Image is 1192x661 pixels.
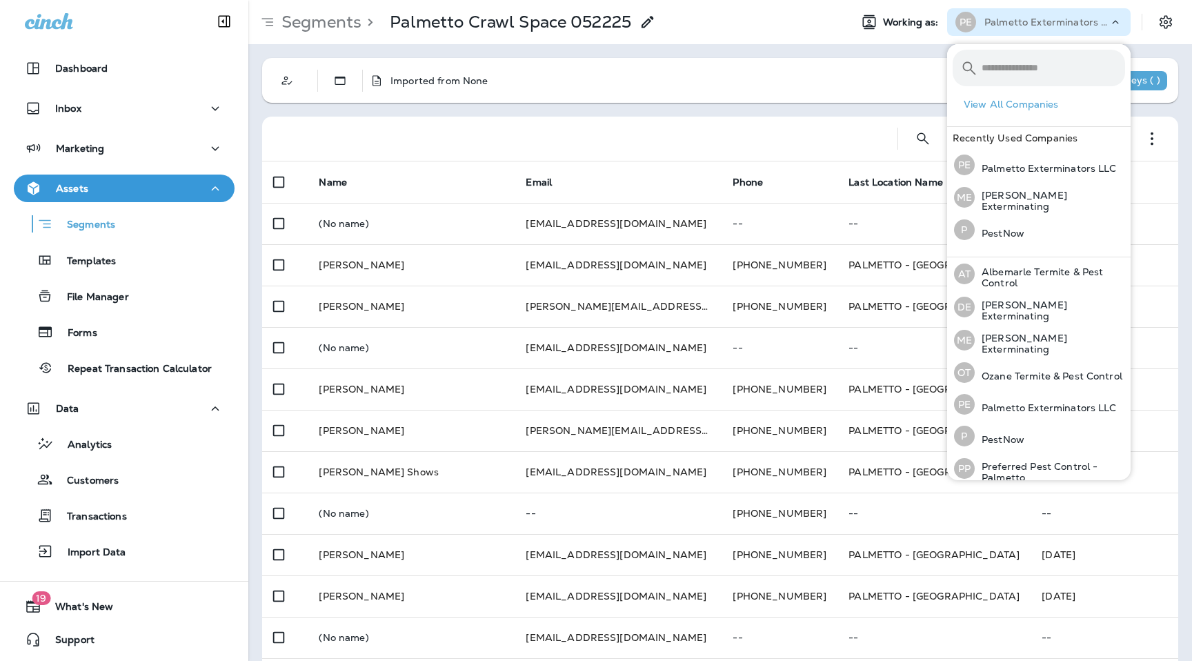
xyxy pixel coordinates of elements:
[848,508,1020,519] p: --
[837,575,1031,617] td: PALMETTO - [GEOGRAPHIC_DATA]
[14,593,235,620] button: 19What's New
[733,632,826,643] p: --
[308,451,515,493] td: [PERSON_NAME] Shows
[1042,632,1167,643] p: --
[947,127,1131,149] div: Recently Used Companies
[947,452,1131,485] button: PPPreferred Pest Control - Palmetto
[515,575,722,617] td: [EMAIL_ADDRESS][DOMAIN_NAME]
[975,333,1125,355] p: [PERSON_NAME] Exterminating
[837,451,1031,493] td: PALMETTO - [GEOGRAPHIC_DATA]
[1042,508,1167,519] p: --
[53,511,127,524] p: Transactions
[515,368,722,410] td: [EMAIL_ADDRESS][DOMAIN_NAME]
[14,135,235,162] button: Marketing
[14,209,235,239] button: Segments
[722,493,837,534] td: [PHONE_NUMBER]
[883,17,942,28] span: Working as:
[733,176,763,188] span: Phone
[722,286,837,327] td: [PHONE_NUMBER]
[975,402,1117,413] p: Palmetto Exterminators LLC
[848,218,1020,229] p: --
[722,451,837,493] td: [PHONE_NUMBER]
[954,458,975,479] div: PP
[14,465,235,494] button: Customers
[848,342,1020,353] p: --
[733,218,826,229] p: --
[975,461,1125,483] p: Preferred Pest Control - Palmetto
[984,17,1109,28] p: Palmetto Exterminators LLC
[975,434,1024,445] p: PestNow
[1031,534,1178,575] td: [DATE]
[53,255,116,268] p: Templates
[515,244,722,286] td: [EMAIL_ADDRESS][DOMAIN_NAME]
[14,501,235,530] button: Transactions
[390,75,488,86] p: Imported from None
[947,324,1131,357] button: ME[PERSON_NAME] Exterminating
[848,632,1020,643] p: --
[837,368,1031,410] td: PALMETTO - [GEOGRAPHIC_DATA]
[722,410,837,451] td: [PHONE_NUMBER]
[848,176,943,188] span: Last Location Name
[947,290,1131,324] button: DE[PERSON_NAME] Exterminating
[954,330,975,351] div: ME
[14,282,235,310] button: File Manager
[722,368,837,410] td: [PHONE_NUMBER]
[958,94,1131,115] button: View All Companies
[308,368,515,410] td: [PERSON_NAME]
[947,181,1131,214] button: ME[PERSON_NAME] Exterminating
[1104,75,1160,87] p: Journeys ( )
[947,214,1131,246] button: PPestNow
[955,12,976,32] div: PE
[954,219,975,240] div: P
[975,163,1117,174] p: Palmetto Exterminators LLC
[526,176,552,188] span: Email
[909,125,937,152] button: Search Segments
[308,410,515,451] td: [PERSON_NAME]
[515,451,722,493] td: [EMAIL_ADDRESS][DOMAIN_NAME]
[319,508,504,519] p: (No name)
[55,103,81,114] p: Inbox
[14,395,235,422] button: Data
[947,257,1131,290] button: ATAlbemarle Termite & Pest Control
[41,634,95,651] span: Support
[975,266,1125,288] p: Albemarle Termite & Pest Control
[14,246,235,275] button: Templates
[947,420,1131,452] button: PPestNow
[55,63,108,74] p: Dashboard
[954,394,975,415] div: PE
[14,317,235,346] button: Forms
[947,357,1131,388] button: OTOzane Termite & Pest Control
[954,362,975,383] div: OT
[954,264,975,284] div: AT
[515,286,722,327] td: [PERSON_NAME][EMAIL_ADDRESS][PERSON_NAME][DOMAIN_NAME]
[53,475,119,488] p: Customers
[975,299,1125,322] p: [PERSON_NAME] Exterminating
[273,67,301,95] button: Customer Only
[515,410,722,451] td: [PERSON_NAME][EMAIL_ADDRESS][DOMAIN_NAME]
[954,187,975,208] div: ME
[14,537,235,566] button: Import Data
[733,342,826,353] p: --
[837,534,1031,575] td: PALMETTO - [GEOGRAPHIC_DATA]
[54,363,212,376] p: Repeat Transaction Calculator
[14,353,235,382] button: Repeat Transaction Calculator
[32,591,50,605] span: 19
[954,426,975,446] div: P
[53,291,129,304] p: File Manager
[975,371,1122,382] p: Ozane Termite & Pest Control
[56,403,79,414] p: Data
[954,297,975,317] div: DE
[515,327,722,368] td: [EMAIL_ADDRESS][DOMAIN_NAME]
[975,190,1125,212] p: [PERSON_NAME] Exterminating
[947,149,1131,181] button: PEPalmetto Exterminators LLC
[14,95,235,122] button: Inbox
[363,67,390,95] button: Description
[947,388,1131,420] button: PEPalmetto Exterminators LLC
[319,176,347,188] span: Name
[975,228,1024,239] p: PestNow
[54,327,97,340] p: Forms
[308,244,515,286] td: [PERSON_NAME]
[515,203,722,244] td: [EMAIL_ADDRESS][DOMAIN_NAME]
[54,546,126,560] p: Import Data
[14,175,235,202] button: Assets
